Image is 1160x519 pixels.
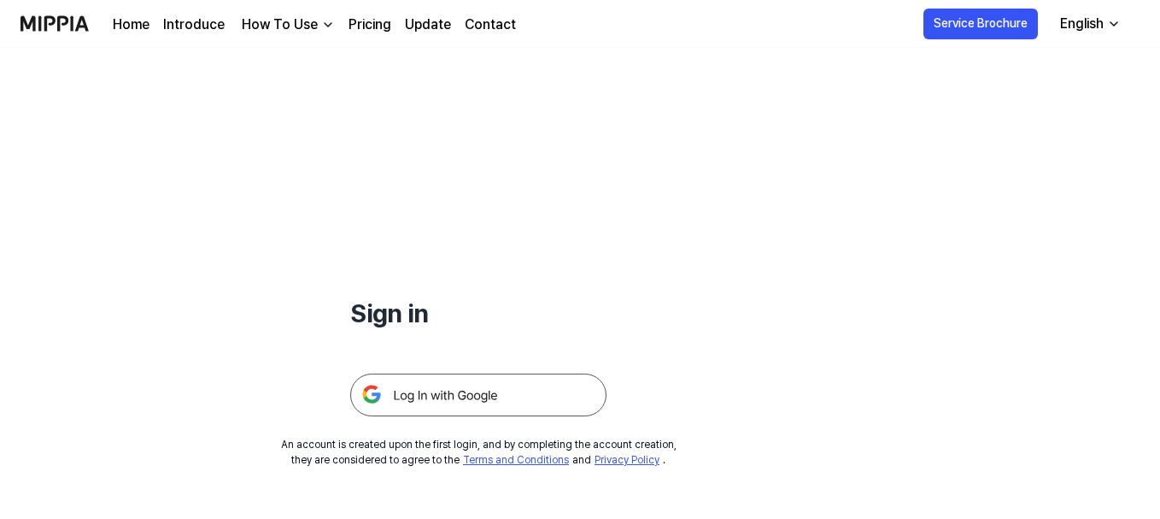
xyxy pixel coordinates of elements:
a: Pricing [349,15,391,35]
div: An account is created upon the first login, and by completing the account creation, they are cons... [281,437,677,468]
a: Privacy Policy [595,454,659,466]
a: Contact [465,15,516,35]
button: Service Brochure [923,9,1038,39]
h1: Sign in [350,294,606,333]
div: How To Use [238,15,321,35]
a: Home [113,15,149,35]
a: Terms and Conditions [463,454,569,466]
a: Update [405,15,451,35]
img: 구글 로그인 버튼 [350,374,606,416]
button: How To Use [238,15,335,35]
button: English [1046,7,1131,41]
div: English [1057,14,1107,34]
img: down [321,18,335,32]
a: Introduce [163,15,225,35]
